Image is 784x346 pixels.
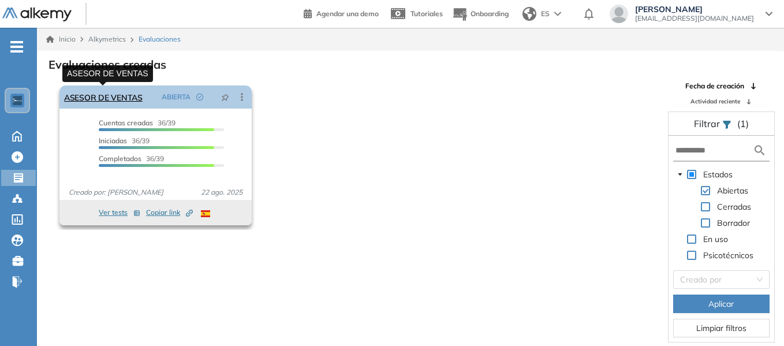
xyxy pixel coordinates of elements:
[715,216,752,230] span: Borrador
[48,58,166,72] h3: Evaluaciones creadas
[703,169,733,180] span: Estados
[64,85,143,109] a: ASESOR DE VENTAS
[2,8,72,22] img: Logo
[146,207,193,218] span: Copiar link
[673,295,770,313] button: Aplicar
[701,232,730,246] span: En uso
[701,168,735,181] span: Estados
[316,9,379,18] span: Agendar una demo
[99,136,127,145] span: Iniciadas
[715,184,751,198] span: Abiertas
[139,34,181,44] span: Evaluaciones
[701,248,756,262] span: Psicotécnicos
[99,206,140,219] button: Ver tests
[522,7,536,21] img: world
[737,117,749,131] span: (1)
[703,234,728,244] span: En uso
[221,92,229,102] span: pushpin
[99,154,164,163] span: 36/39
[64,187,168,198] span: Creado por: [PERSON_NAME]
[673,319,770,337] button: Limpiar filtros
[635,14,754,23] span: [EMAIL_ADDRESS][DOMAIN_NAME]
[99,154,141,163] span: Completados
[635,5,754,14] span: [PERSON_NAME]
[13,96,22,105] img: https://assets.alkemy.org/workspaces/1802/d452bae4-97f6-47ab-b3bf-1c40240bc960.jpg
[694,118,722,129] span: Filtrar
[196,187,247,198] span: 22 ago. 2025
[88,35,126,43] span: Alkymetrics
[146,206,193,219] button: Copiar link
[696,322,746,334] span: Limpiar filtros
[201,210,210,217] img: ESP
[753,143,767,158] img: search icon
[685,81,744,91] span: Fecha de creación
[162,92,191,102] span: ABIERTA
[212,88,238,106] button: pushpin
[196,94,203,101] span: check-circle
[717,185,748,196] span: Abiertas
[677,172,683,177] span: caret-down
[410,9,443,18] span: Tutoriales
[717,202,751,212] span: Cerradas
[717,218,750,228] span: Borrador
[703,250,753,261] span: Psicotécnicos
[99,136,150,145] span: 36/39
[471,9,509,18] span: Onboarding
[554,12,561,16] img: arrow
[541,9,550,19] span: ES
[452,2,509,27] button: Onboarding
[46,34,76,44] a: Inicio
[62,65,153,82] div: ASESOR DE VENTAS
[304,6,379,20] a: Agendar una demo
[715,200,753,214] span: Cerradas
[10,46,23,48] i: -
[708,297,734,310] span: Aplicar
[690,97,740,106] span: Actividad reciente
[99,118,153,127] span: Cuentas creadas
[99,118,176,127] span: 36/39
